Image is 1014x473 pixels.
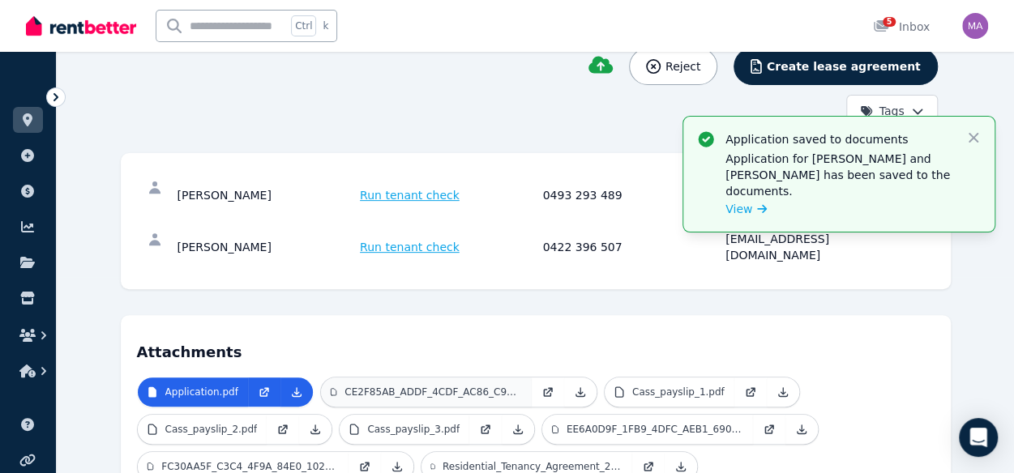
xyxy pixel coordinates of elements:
[367,423,460,436] p: Cass_payslip_3.pdf
[267,415,299,444] a: Open in new Tab
[248,377,280,407] a: Open in new Tab
[725,201,767,217] a: View
[725,201,752,217] span: View
[542,415,753,444] a: EE6A0D9F_1FB9_4DFC_AEB1_690F8E681862.png
[567,423,743,436] p: EE6A0D9F_1FB9_4DFC_AEB1_690F8E681862.png
[340,415,469,444] a: Cass_payslip_3.pdf
[785,415,818,444] a: Download Attachment
[532,377,564,407] a: Open in new Tab
[321,377,532,407] a: CE2F85AB_ADDF_4CDF_AC86_C92CF2EE7B48.jpeg
[605,377,734,407] a: Cass_payslip_1.pdf
[860,103,905,119] span: Tags
[161,460,338,473] p: FC30AA5F_C3C4_4F9A_84E0_102454CFB6A9.png
[734,377,767,407] a: Open in new Tab
[883,17,896,27] span: 5
[165,386,238,398] p: Application.pdf
[846,95,938,127] button: Tags
[280,377,313,407] a: Download Attachment
[725,131,952,147] p: Application saved to documents
[753,415,785,444] a: Open in new Tab
[629,48,717,85] button: Reject
[767,377,799,407] a: Download Attachment
[443,460,623,473] p: Residential_Tenancy_Agreement_2025_03_18_120_48_Bundarra_S.pdf
[962,13,988,39] img: Matthew
[291,15,316,36] span: Ctrl
[725,151,952,199] p: Application for [PERSON_NAME] and [PERSON_NAME] has been saved to the documents.
[360,187,460,203] span: Run tenant check
[734,48,937,85] button: Create lease agreement
[469,415,502,444] a: Open in new Tab
[725,231,904,263] div: [EMAIL_ADDRESS][DOMAIN_NAME]
[26,14,136,38] img: RentBetter
[138,415,267,444] a: Cass_payslip_2.pdf
[873,19,930,35] div: Inbox
[137,331,935,364] h4: Attachments
[178,231,356,263] div: [PERSON_NAME]
[299,415,332,444] a: Download Attachment
[344,386,522,398] p: CE2F85AB_ADDF_4CDF_AC86_C92CF2EE7B48.jpeg
[959,418,998,457] div: Open Intercom Messenger
[665,58,700,75] span: Reject
[138,377,248,407] a: Application.pdf
[632,386,725,398] p: Cass_payslip_1.pdf
[165,423,258,436] p: Cass_payslip_2.pdf
[502,415,534,444] a: Download Attachment
[564,377,597,407] a: Download Attachment
[543,179,721,211] div: 0493 293 489
[543,231,721,263] div: 0422 396 507
[767,58,921,75] span: Create lease agreement
[323,19,328,32] span: k
[360,239,460,255] span: Run tenant check
[178,179,356,211] div: [PERSON_NAME]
